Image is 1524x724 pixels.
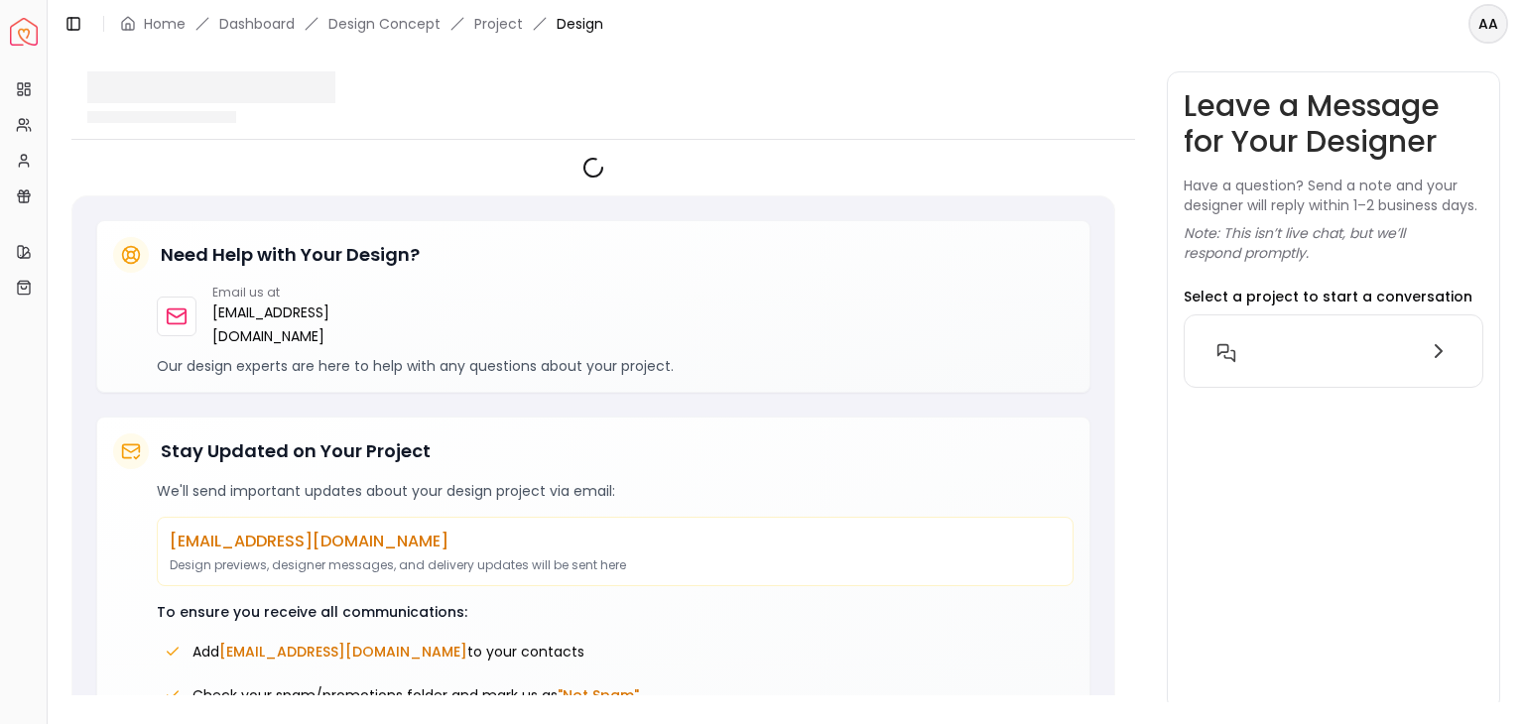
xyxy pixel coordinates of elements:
[192,685,639,705] span: Check your spam/promotions folder and mark us as
[144,14,186,34] a: Home
[157,602,1074,622] p: To ensure you receive all communications:
[212,301,362,348] a: [EMAIL_ADDRESS][DOMAIN_NAME]
[157,356,1074,376] p: Our design experts are here to help with any questions about your project.
[1184,88,1483,160] h3: Leave a Message for Your Designer
[219,14,295,34] a: Dashboard
[157,481,1074,501] p: We'll send important updates about your design project via email:
[1184,223,1483,263] p: Note: This isn’t live chat, but we’ll respond promptly.
[1184,287,1472,306] p: Select a project to start a conversation
[1470,6,1506,42] span: AA
[328,14,441,34] li: Design Concept
[219,642,467,662] span: [EMAIL_ADDRESS][DOMAIN_NAME]
[557,14,603,34] span: Design
[558,685,639,705] span: "Not Spam"
[212,285,362,301] p: Email us at
[170,530,1061,553] p: [EMAIL_ADDRESS][DOMAIN_NAME]
[10,18,38,46] img: Spacejoy Logo
[10,18,38,46] a: Spacejoy
[1468,4,1508,44] button: AA
[120,14,603,34] nav: breadcrumb
[161,437,431,465] h5: Stay Updated on Your Project
[474,14,523,34] a: Project
[1184,176,1483,215] p: Have a question? Send a note and your designer will reply within 1–2 business days.
[161,241,420,269] h5: Need Help with Your Design?
[192,642,584,662] span: Add to your contacts
[170,557,1061,573] p: Design previews, designer messages, and delivery updates will be sent here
